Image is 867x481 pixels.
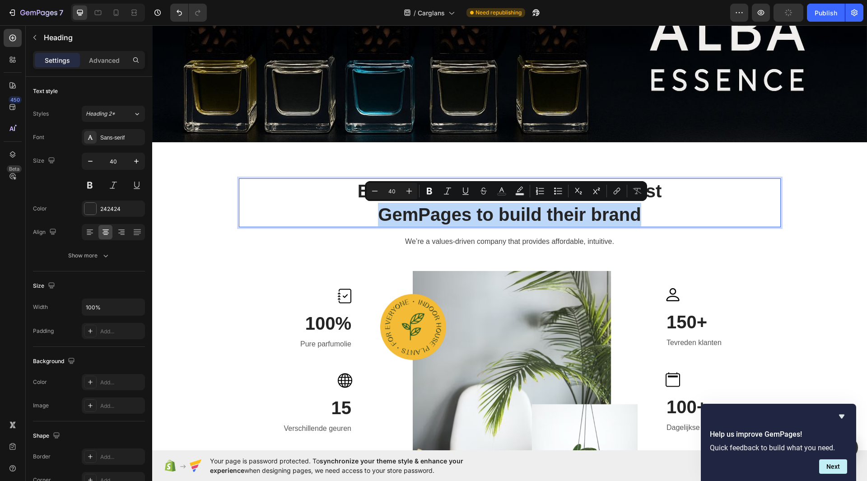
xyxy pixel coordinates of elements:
div: Rich Text Editor. Editing area: main [513,395,584,410]
span: synchronize your theme style & enhance your experience [210,457,463,474]
button: Publish [807,4,845,22]
div: Color [33,378,47,386]
div: Align [33,226,58,238]
div: Width [33,303,48,311]
button: Heading 2* [82,106,145,122]
h3: Rich Text Editor. Editing area: main [513,369,584,394]
p: 100+ [514,370,583,393]
p: Advanced [89,56,120,65]
div: Help us improve GemPages! [710,411,847,474]
div: Add... [100,453,143,461]
div: Undo/Redo [170,4,207,22]
div: Styles [33,110,49,118]
input: Auto [82,299,144,315]
div: 242424 [100,205,143,213]
div: Add... [100,378,143,387]
div: Color [33,205,47,213]
div: Show more [68,251,110,260]
p: Heading [44,32,141,43]
span: Your page is password protected. To when designing pages, we need access to your store password. [210,456,499,475]
div: Sans-serif [100,134,143,142]
p: Tevreden klanten [514,311,583,324]
div: Publish [815,8,837,18]
h2: Help us improve GemPages! [710,429,847,440]
p: Quick feedback to build what you need. [710,444,847,452]
div: Shape [33,430,62,442]
button: 7 [4,4,67,22]
span: Carglans [418,8,445,18]
div: Padding [33,327,54,335]
div: Add... [100,402,143,410]
button: Next question [819,459,847,474]
div: Add... [100,327,143,336]
span: / [414,8,416,18]
div: Rich Text Editor. Editing area: main [513,310,584,325]
div: Background [33,355,77,368]
div: Size [33,280,57,292]
p: Settings [45,56,70,65]
button: Hide survey [836,411,847,422]
div: Border [33,453,51,461]
span: Heading 2* [86,110,115,118]
span: Need republishing [475,9,522,17]
div: 450 [9,96,22,103]
p: 7 [59,7,63,18]
p: 150+ [514,285,583,308]
div: Font [33,133,44,141]
button: Show more [33,248,145,264]
iframe: Design area [152,25,867,450]
div: Text style [33,87,58,95]
h3: Rich Text Editor. Editing area: main [513,284,584,309]
div: Beta [7,165,22,173]
p: Dagelijkse bezoeken [514,396,583,409]
div: Size [33,155,57,167]
div: Editor contextual toolbar [365,181,647,201]
div: Image [33,402,49,410]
